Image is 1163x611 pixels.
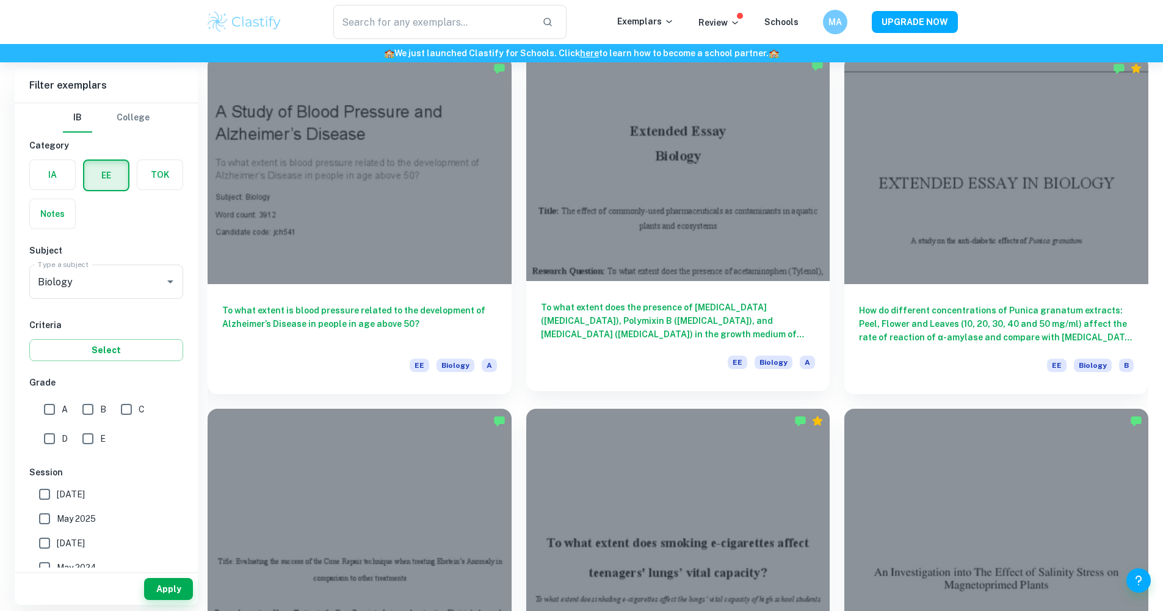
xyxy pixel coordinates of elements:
[844,56,1148,394] a: How do different concentrations of Punica granatum extracts: Peel, Flower and Leaves (10, 20, 30,...
[206,10,283,34] img: Clastify logo
[162,273,179,290] button: Open
[828,15,842,29] h6: MA
[62,432,68,445] span: D
[29,376,183,389] h6: Grade
[29,466,183,479] h6: Session
[222,304,497,344] h6: To what extent is blood pressure related to the development of Alzheimer’s Disease in people in a...
[144,578,193,600] button: Apply
[437,359,474,372] span: Biology
[1126,568,1151,593] button: Help and Feedback
[63,103,92,133] button: IB
[100,432,106,445] span: E
[84,161,128,190] button: EE
[29,139,183,152] h6: Category
[541,301,816,341] h6: To what extent does the presence of [MEDICAL_DATA] ([MEDICAL_DATA]), Polymixin B ([MEDICAL_DATA])...
[30,199,75,229] button: Notes
[526,56,830,394] a: To what extent does the presence of [MEDICAL_DATA] ([MEDICAL_DATA]), Polymixin B ([MEDICAL_DATA])...
[800,356,815,369] span: A
[57,512,96,525] span: May 2025
[1074,359,1112,372] span: Biology
[811,415,824,427] div: Premium
[29,339,183,361] button: Select
[117,103,150,133] button: College
[811,59,824,71] img: Marked
[794,415,806,427] img: Marked
[698,16,740,29] p: Review
[1130,415,1142,427] img: Marked
[139,403,145,416] span: C
[57,536,85,550] span: [DATE]
[2,46,1161,60] h6: We just launched Clastify for Schools. Click to learn how to become a school partner.
[823,10,847,34] button: MA
[1113,62,1125,75] img: Marked
[30,160,75,189] button: IA
[769,48,779,58] span: 🏫
[1119,359,1134,372] span: B
[62,403,68,416] span: A
[57,561,96,574] span: May 2024
[580,48,599,58] a: here
[63,103,150,133] div: Filter type choice
[617,15,674,28] p: Exemplars
[493,415,505,427] img: Marked
[333,5,533,39] input: Search for any exemplars...
[410,359,429,372] span: EE
[493,62,505,75] img: Marked
[137,160,183,189] button: TOK
[482,359,497,372] span: A
[859,304,1134,344] h6: How do different concentrations of Punica granatum extracts: Peel, Flower and Leaves (10, 20, 30,...
[384,48,394,58] span: 🏫
[57,488,85,501] span: [DATE]
[29,318,183,332] h6: Criteria
[764,17,799,27] a: Schools
[755,356,792,369] span: Biology
[728,356,747,369] span: EE
[872,11,958,33] button: UPGRADE NOW
[208,56,512,394] a: To what extent is blood pressure related to the development of Alzheimer’s Disease in people in a...
[100,403,106,416] span: B
[1130,62,1142,75] div: Premium
[38,259,89,269] label: Type a subject
[15,68,198,103] h6: Filter exemplars
[29,244,183,257] h6: Subject
[1047,359,1067,372] span: EE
